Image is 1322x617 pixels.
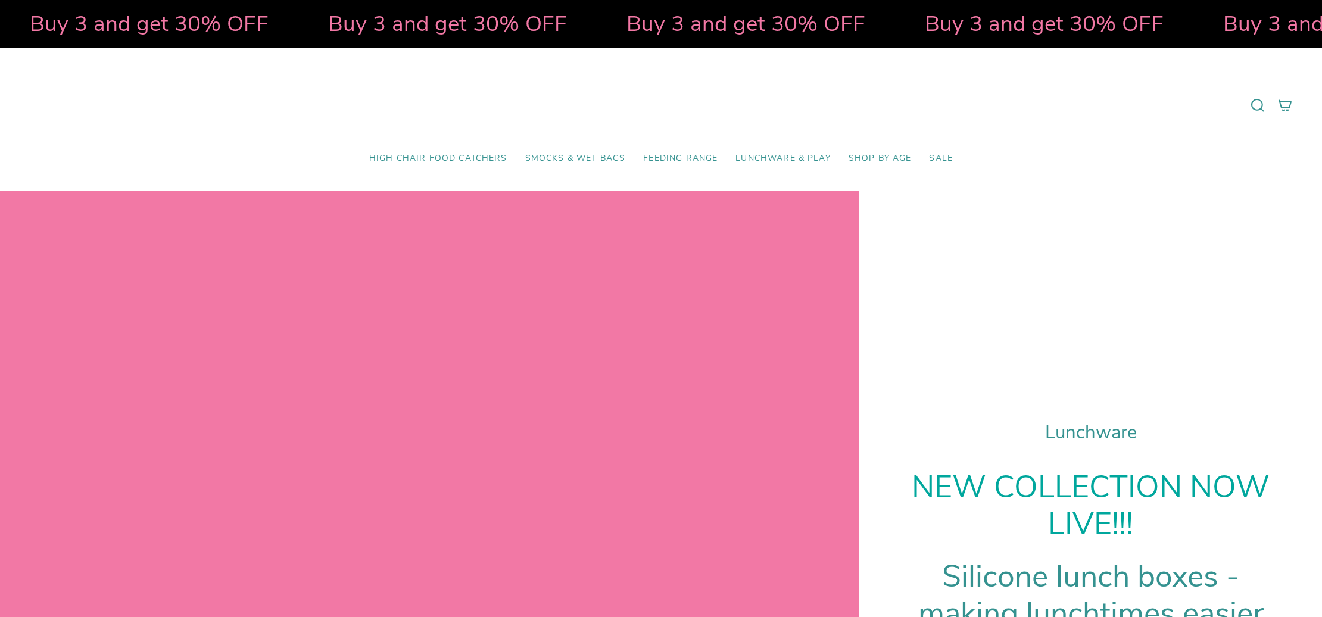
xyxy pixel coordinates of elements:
[889,422,1292,444] h1: Lunchware
[727,145,839,173] a: Lunchware & Play
[360,145,516,173] a: High Chair Food Catchers
[912,466,1270,545] strong: NEW COLLECTION NOW LIVE!!!
[516,145,635,173] a: Smocks & Wet Bags
[369,154,507,164] span: High Chair Food Catchers
[735,154,830,164] span: Lunchware & Play
[559,66,764,145] a: Mumma’s Little Helpers
[849,154,912,164] span: Shop by Age
[525,154,626,164] span: Smocks & Wet Bags
[634,145,727,173] a: Feeding Range
[925,9,1164,39] strong: Buy 3 and get 30% OFF
[626,9,865,39] strong: Buy 3 and get 30% OFF
[328,9,567,39] strong: Buy 3 and get 30% OFF
[840,145,921,173] a: Shop by Age
[929,154,953,164] span: SALE
[30,9,269,39] strong: Buy 3 and get 30% OFF
[643,154,718,164] span: Feeding Range
[920,145,962,173] a: SALE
